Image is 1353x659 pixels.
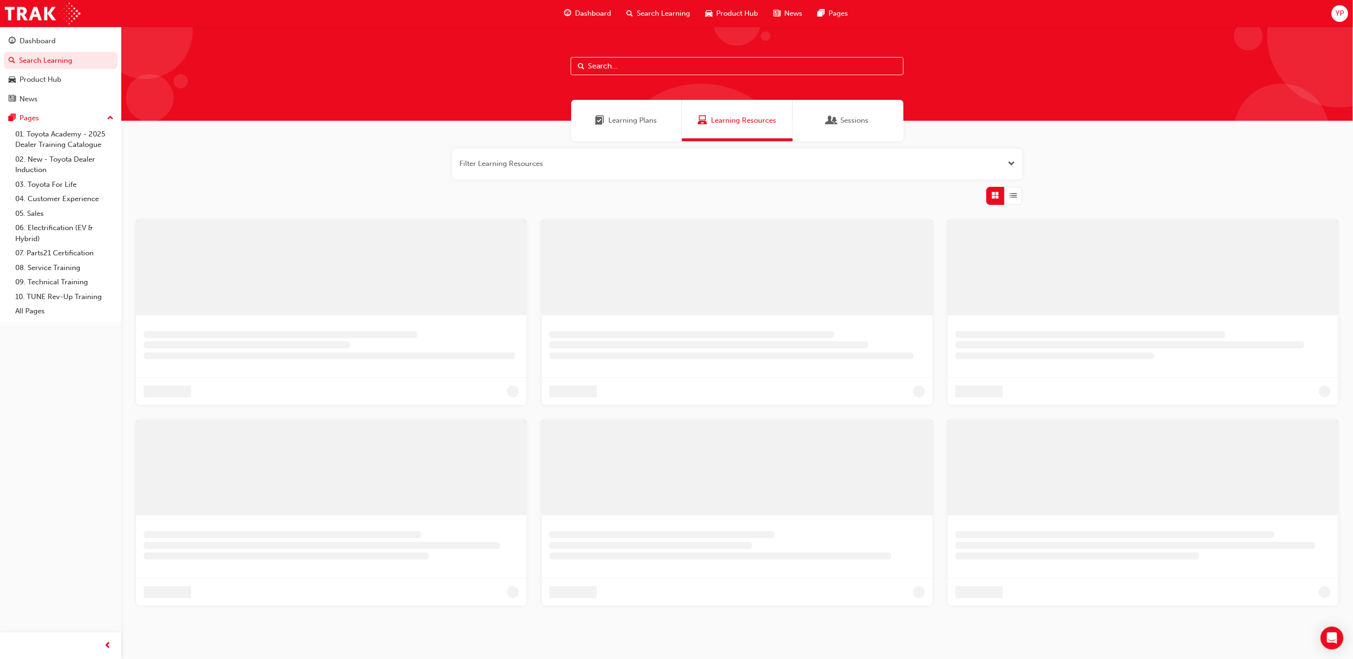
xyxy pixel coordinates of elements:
span: Learning Plans [609,115,657,126]
span: news-icon [9,95,16,104]
span: search-icon [9,57,15,65]
a: 04. Customer Experience [11,192,117,206]
a: 09. Technical Training [11,275,117,290]
a: Learning PlansLearning Plans [571,100,682,141]
a: search-iconSearch Learning [619,4,698,23]
button: Pages [4,109,117,127]
a: Search Learning [4,52,117,69]
a: 08. Service Training [11,261,117,275]
a: news-iconNews [766,4,810,23]
span: Sessions [841,115,869,126]
span: Dashboard [575,8,611,19]
span: search-icon [626,8,633,19]
a: Learning ResourcesLearning Resources [682,100,793,141]
a: pages-iconPages [810,4,856,23]
button: DashboardSearch LearningProduct HubNews [4,30,117,109]
span: news-icon [773,8,780,19]
div: Open Intercom Messenger [1321,627,1343,649]
span: car-icon [705,8,712,19]
span: up-icon [107,112,114,125]
span: Product Hub [716,8,758,19]
span: Sessions [827,115,837,126]
a: 10. TUNE Rev-Up Training [11,290,117,304]
span: car-icon [9,76,16,84]
span: News [784,8,802,19]
span: pages-icon [818,8,825,19]
button: Open the filter [1008,158,1015,169]
a: 02. New - Toyota Dealer Induction [11,152,117,177]
span: Learning Plans [595,115,605,126]
a: 07. Parts21 Certification [11,246,117,261]
a: 01. Toyota Academy - 2025 Dealer Training Catalogue [11,127,117,152]
input: Search... [571,57,904,75]
a: guage-iconDashboard [556,4,619,23]
a: 06. Electrification (EV & Hybrid) [11,221,117,246]
span: Grid [992,190,999,201]
a: All Pages [11,304,117,319]
span: YP [1335,8,1344,19]
a: 03. Toyota For Life [11,177,117,192]
a: Dashboard [4,32,117,50]
span: List [1010,190,1017,201]
a: car-iconProduct Hub [698,4,766,23]
div: Pages [19,113,39,124]
span: prev-icon [105,640,112,652]
a: SessionsSessions [793,100,904,141]
a: 05. Sales [11,206,117,221]
a: News [4,90,117,108]
div: Product Hub [19,74,61,85]
img: Trak [5,3,80,24]
span: pages-icon [9,114,16,123]
span: Learning Resources [711,115,776,126]
a: Product Hub [4,71,117,88]
div: Dashboard [19,36,56,47]
button: YP [1332,5,1348,22]
span: Pages [828,8,848,19]
span: Learning Resources [698,115,707,126]
span: Search Learning [637,8,690,19]
span: guage-icon [564,8,571,19]
div: News [19,94,38,105]
span: Search [578,61,584,72]
span: guage-icon [9,37,16,46]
